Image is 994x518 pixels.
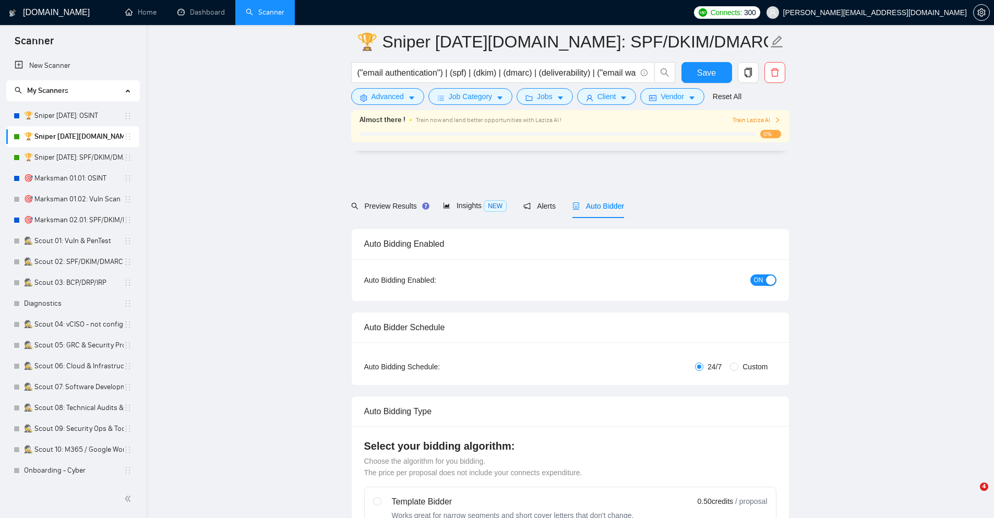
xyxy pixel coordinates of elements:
[124,425,132,433] span: holder
[754,274,763,286] span: ON
[525,94,533,102] span: folder
[357,29,768,55] input: Scanner name...
[124,299,132,308] span: holder
[24,251,124,272] a: 🕵️ Scout 02: SPF/DKIM/DMARC
[959,483,984,508] iframe: Intercom live chat
[713,91,741,102] a: Reset All
[124,237,132,245] span: holder
[735,496,767,507] span: / proposal
[688,94,696,102] span: caret-down
[124,258,132,266] span: holder
[699,8,707,17] img: upwork-logo.png
[661,91,684,102] span: Vendor
[6,335,139,356] li: 🕵️ Scout 05: GRC & Security Program - not configed
[124,404,132,412] span: holder
[572,202,624,210] span: Auto Bidder
[364,312,776,342] div: Auto Bidder Schedule
[6,356,139,377] li: 🕵️ Scout 06: Cloud & Infrastructure - not configed
[649,94,656,102] span: idcard
[738,62,759,83] button: copy
[24,418,124,439] a: 🕵️ Scout 09: Security Ops & Tooling - not configed
[597,91,616,102] span: Client
[125,8,157,17] a: homeHome
[974,8,989,17] span: setting
[517,88,573,105] button: folderJobscaret-down
[15,87,22,94] span: search
[764,62,785,83] button: delete
[360,114,405,126] span: Almost there !
[496,94,504,102] span: caret-down
[537,91,553,102] span: Jobs
[364,457,582,477] span: Choose the algorithm for you bidding. The price per proposal does not include your connects expen...
[177,8,225,17] a: dashboardDashboard
[24,231,124,251] a: 🕵️ Scout 01: Vuln & PenTest
[738,361,772,372] span: Custom
[437,94,445,102] span: bars
[24,126,124,147] a: 🏆 Sniper [DATE][DOMAIN_NAME]: SPF/DKIM/DMARC
[351,202,426,210] span: Preview Results
[698,496,733,507] span: 0.50 credits
[449,91,492,102] span: Job Category
[364,439,776,453] h4: Select your bidding algorithm:
[6,33,62,55] span: Scanner
[24,356,124,377] a: 🕵️ Scout 06: Cloud & Infrastructure - not configed
[124,320,132,329] span: holder
[703,361,726,372] span: 24/7
[6,168,139,189] li: 🎯 Marksman 01.01: OSINT
[24,460,124,481] a: Onboarding - Cyber
[357,66,636,79] input: Search Freelance Jobs...
[408,94,415,102] span: caret-down
[6,251,139,272] li: 🕵️ Scout 02: SPF/DKIM/DMARC
[24,147,124,168] a: 🏆 Sniper [DATE]: SPF/DKIM/DMARC
[6,397,139,418] li: 🕵️ Scout 08: Technical Audits & Assessments - not configed
[733,115,781,125] button: Train Laziza AI
[6,293,139,314] li: Diagnostics
[572,202,580,210] span: robot
[372,91,404,102] span: Advanced
[769,9,776,16] span: user
[6,126,139,147] li: 🏆 Sniper 02.01.01.US: SPF/DKIM/DMARC
[697,66,716,79] span: Save
[124,279,132,287] span: holder
[364,274,501,286] div: Auto Bidding Enabled:
[392,496,634,508] div: Template Bidder
[586,94,593,102] span: user
[654,62,675,83] button: search
[24,189,124,210] a: 🎯 Marksman 01.02: Vuln Scan
[6,460,139,481] li: Onboarding - Cyber
[973,4,990,21] button: setting
[24,439,124,460] a: 🕵️ Scout 10: M365 / Google Workspace - not configed
[6,377,139,397] li: 🕵️ Scout 07: Software Development - not configed
[6,418,139,439] li: 🕵️ Scout 09: Security Ops & Tooling - not configed
[6,147,139,168] li: 🏆 Sniper 02.01.01: SPF/DKIM/DMARC
[124,112,132,120] span: holder
[27,86,68,95] span: My Scanners
[711,7,742,18] span: Connects:
[124,132,132,141] span: holder
[9,5,16,21] img: logo
[443,202,450,209] span: area-chart
[124,153,132,162] span: holder
[484,200,507,212] span: NEW
[6,55,139,76] li: New Scanner
[364,229,776,259] div: Auto Bidding Enabled
[620,94,627,102] span: caret-down
[124,195,132,203] span: holder
[6,314,139,335] li: 🕵️ Scout 04: vCISO - not configed
[124,493,135,504] span: double-left
[124,174,132,183] span: holder
[6,210,139,231] li: 🎯 Marksman 02.01: SPF/DKIM/DMARC
[428,88,512,105] button: barsJob Categorycaret-down
[15,55,131,76] a: New Scanner
[24,293,124,314] a: Diagnostics
[523,202,556,210] span: Alerts
[655,68,675,77] span: search
[360,94,367,102] span: setting
[124,362,132,370] span: holder
[523,202,531,210] span: notification
[124,383,132,391] span: holder
[6,272,139,293] li: 🕵️ Scout 03: BCP/DRP/IRP
[364,361,501,372] div: Auto Bidding Schedule:
[246,8,284,17] a: searchScanner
